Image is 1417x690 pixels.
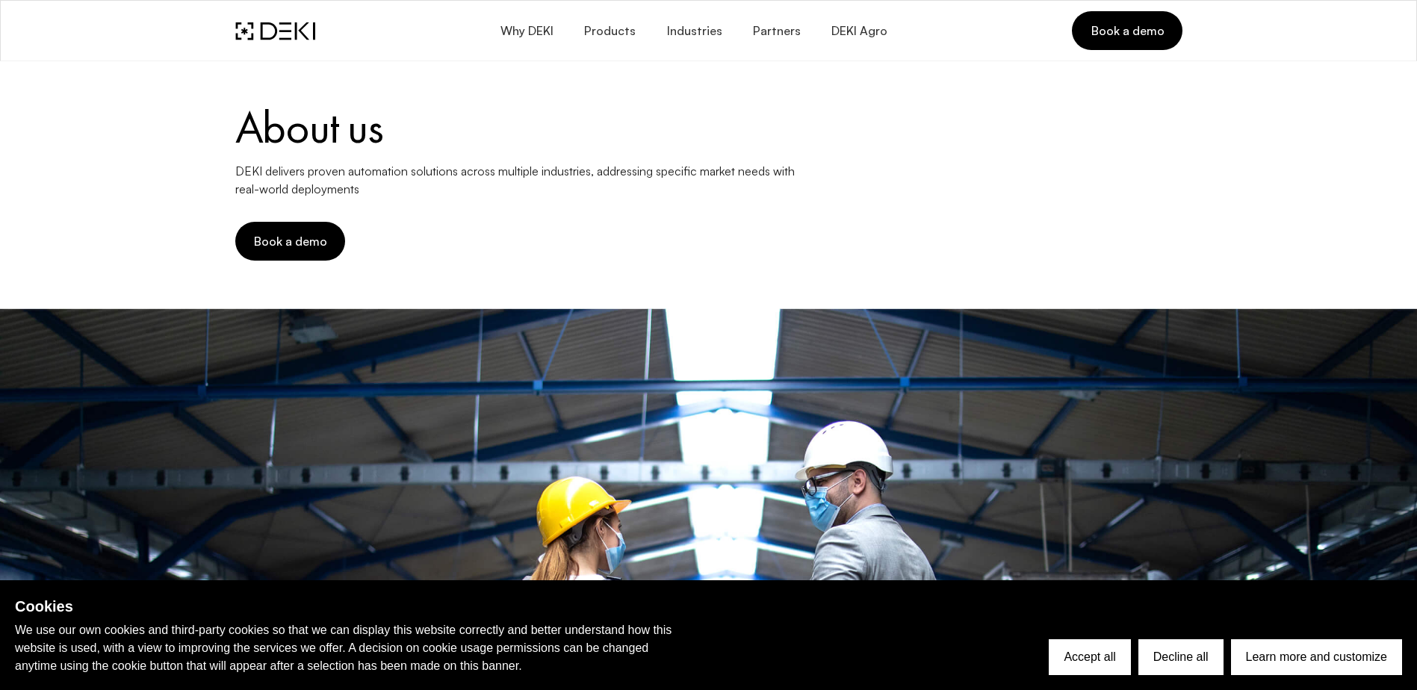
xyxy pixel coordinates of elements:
a: Partners [737,13,816,49]
a: DEKI Agro [816,13,902,49]
button: Learn more and customize [1231,639,1402,675]
h2: Cookies [15,595,687,618]
span: DEKI Agro [831,24,887,38]
a: Book a demo [1072,11,1182,50]
p: DEKI delivers proven automation solutions across multiple industries, addressing specific market ... [235,162,810,198]
span: Partners [752,24,801,38]
span: Industries [666,24,722,38]
button: Book a demo [235,222,345,261]
h1: About us [235,105,1182,150]
p: We use our own cookies and third-party cookies so that we can display this website correctly and ... [15,621,687,675]
button: Products [568,13,651,49]
span: Why DEKI [499,24,553,38]
span: Book a demo [253,233,327,249]
img: DEKI Logo [235,22,315,40]
button: Why DEKI [484,13,568,49]
button: Accept all [1049,639,1130,675]
span: Products [583,24,636,38]
button: Industries [651,13,737,49]
span: Book a demo [1090,22,1164,39]
button: Decline all [1138,639,1224,675]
